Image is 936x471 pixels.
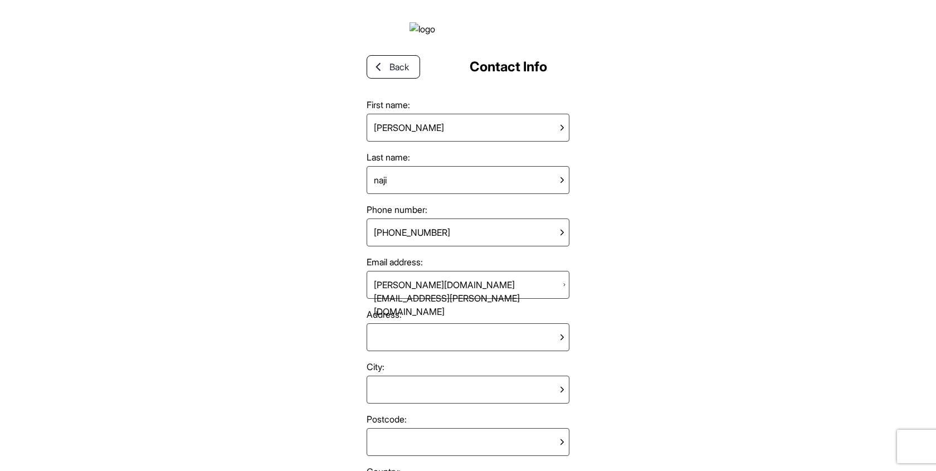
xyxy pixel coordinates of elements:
[367,360,569,373] label: City:
[409,22,526,36] img: logo
[367,55,420,79] a: Back
[367,150,569,164] label: Last name:
[367,412,569,426] label: Postcode:
[369,116,448,139] div: [PERSON_NAME]
[367,255,569,269] label: Email address:
[367,308,569,321] label: Address:
[389,60,409,74] span: Back
[470,57,547,77] div: Contact Info
[369,169,391,191] div: naji
[369,221,455,244] div: [PHONE_NUMBER]
[367,203,569,216] label: Phone number:
[367,98,569,111] label: First name:
[369,274,562,296] div: [PERSON_NAME][DOMAIN_NAME][EMAIL_ADDRESS][PERSON_NAME][DOMAIN_NAME]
